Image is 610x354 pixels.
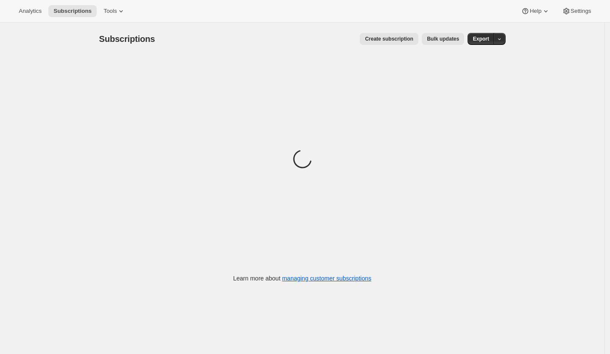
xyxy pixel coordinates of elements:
[422,33,464,45] button: Bulk updates
[516,5,555,17] button: Help
[19,8,41,15] span: Analytics
[48,5,97,17] button: Subscriptions
[468,33,494,45] button: Export
[53,8,92,15] span: Subscriptions
[98,5,130,17] button: Tools
[99,34,155,44] span: Subscriptions
[282,275,371,282] a: managing customer subscriptions
[14,5,47,17] button: Analytics
[365,35,413,42] span: Create subscription
[473,35,489,42] span: Export
[427,35,459,42] span: Bulk updates
[571,8,591,15] span: Settings
[360,33,418,45] button: Create subscription
[530,8,541,15] span: Help
[557,5,596,17] button: Settings
[104,8,117,15] span: Tools
[233,274,371,283] p: Learn more about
